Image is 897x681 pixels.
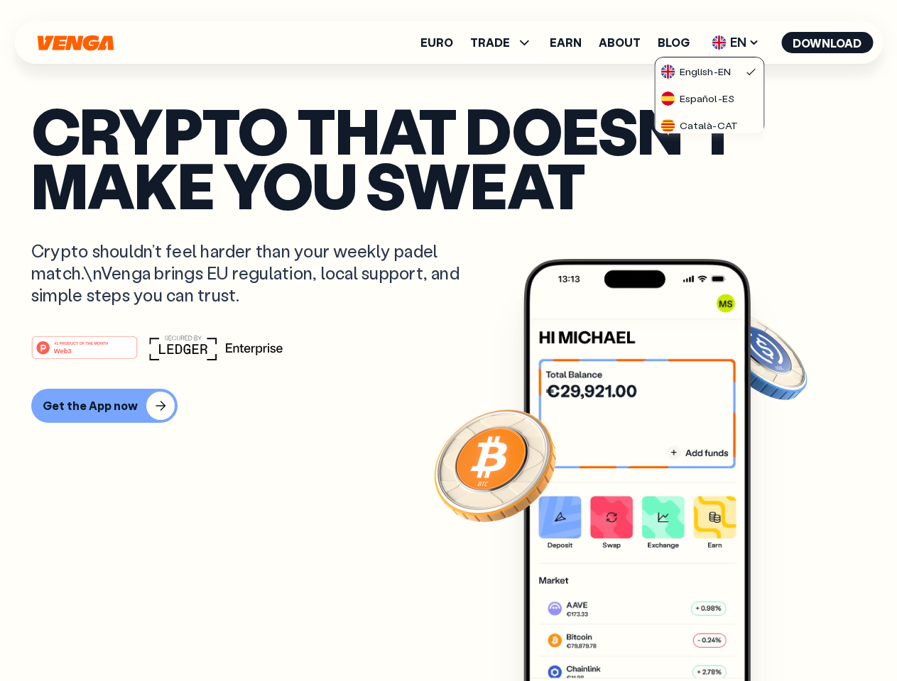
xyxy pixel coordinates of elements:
p: Crypto shouldn’t feel harder than your weekly padel match.\nVenga brings EU regulation, local sup... [31,240,480,306]
div: Español - ES [661,92,734,106]
img: flag-uk [712,35,726,50]
a: Earn [550,37,582,48]
tspan: #1 PRODUCT OF THE MONTH [54,340,108,345]
img: flag-es [661,92,675,106]
p: Crypto that doesn’t make you sweat [31,103,866,211]
a: Blog [658,37,690,48]
a: flag-ukEnglish-EN [656,57,763,84]
div: Get the App now [43,399,138,413]
tspan: Web3 [54,346,72,354]
img: USDC coin [708,305,810,407]
a: About [599,37,641,48]
a: Euro [420,37,453,48]
a: flag-catCatalà-CAT [656,111,763,138]
svg: Home [36,35,115,51]
div: English - EN [661,65,731,79]
button: Download [781,32,873,53]
button: Get the App now [31,389,178,423]
span: EN [707,31,764,54]
span: TRADE [470,34,533,51]
img: flag-uk [661,65,675,79]
a: Get the App now [31,389,866,423]
img: flag-cat [661,118,675,133]
a: flag-esEspañol-ES [656,84,763,111]
div: Català - CAT [661,118,738,133]
a: #1 PRODUCT OF THE MONTHWeb3 [31,344,138,362]
img: Bitcoin [431,401,559,528]
span: TRADE [470,37,510,48]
